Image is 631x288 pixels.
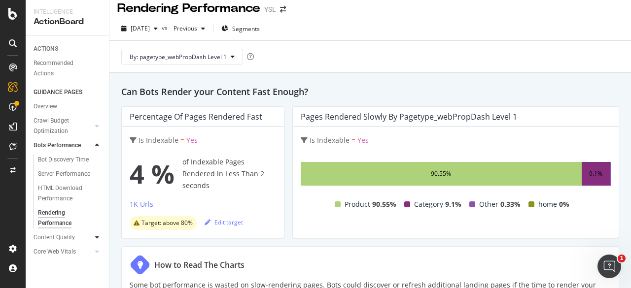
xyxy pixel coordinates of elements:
div: Crawl Budget Optimization [34,116,85,136]
span: 2025 Oct. 3rd [131,24,150,32]
span: Category [414,198,443,210]
span: Other [479,198,498,210]
div: Content Quality [34,232,75,243]
a: Rendering Performance [38,208,102,228]
div: 9.1% [589,168,602,180]
div: of Indexable Pages Rendered in Less Than 2 seconds [130,154,276,193]
a: Recommended Actions [34,58,102,79]
h2: Can Bots Render your Content Fast Enough? [121,85,619,98]
a: Bots Performance [34,140,92,151]
div: Intelligence [34,8,101,16]
div: Percentage of Pages Rendered Fast [130,112,262,122]
span: Previous [170,24,197,32]
button: Segments [217,21,264,36]
span: By: pagetype_webPropDash Level 1 [130,53,227,61]
div: warning label [130,216,197,230]
div: GUIDANCE PAGES [34,87,82,97]
span: 4 % [130,154,175,193]
div: 1K Urls [130,199,153,209]
button: 1K Urls [130,198,153,214]
span: Is Indexable [139,135,178,145]
div: Rendering Performance [38,208,93,228]
div: ActionBoard [34,16,101,28]
button: Previous [170,21,209,36]
span: 90.55% [372,198,396,210]
button: [DATE] [117,21,162,36]
a: Core Web Vitals [34,247,92,257]
a: GUIDANCE PAGES [34,87,102,97]
div: Server Performance [38,169,90,179]
div: 90.55% [431,168,451,180]
div: arrow-right-arrow-left [280,6,286,13]
button: By: pagetype_webPropDash Level 1 [121,49,243,64]
div: ACTIONS [34,44,58,54]
span: home [538,198,557,210]
iframe: Intercom live chat [597,255,621,278]
a: Overview [34,101,102,112]
div: Core Web Vitals [34,247,76,257]
div: Recommended Actions [34,58,93,79]
button: Edit target [205,214,243,230]
a: Content Quality [34,232,92,243]
div: Bots Performance [34,140,81,151]
span: Is Indexable [310,135,350,145]
span: 0% [559,198,569,210]
div: Pages Rendered Slowly by pagetype_webPropDash Level 1 [301,112,517,122]
div: YSL [264,4,276,14]
span: 0.33% [500,198,521,210]
a: HTML Download Performance [38,183,102,204]
span: = [180,135,184,145]
div: How to Read The Charts [154,259,245,271]
a: Bot Discovery Time [38,155,102,165]
div: Bot Discovery Time [38,155,89,165]
a: Server Performance [38,169,102,179]
div: Edit target [205,218,243,226]
div: HTML Download Performance [38,183,95,204]
span: Target: above 80% [141,220,193,226]
div: Overview [34,101,57,112]
span: Product [345,198,370,210]
a: ACTIONS [34,44,102,54]
span: 9.1% [445,198,461,210]
span: Segments [232,25,260,33]
a: Crawl Budget Optimization [34,116,92,136]
span: Yes [186,135,198,145]
span: = [351,135,355,145]
span: 1 [618,255,626,262]
span: Yes [357,135,369,145]
span: vs [162,24,170,32]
